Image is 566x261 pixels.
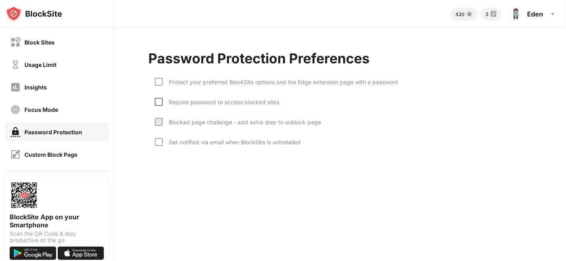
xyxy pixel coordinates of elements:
[465,9,474,19] img: points-small.svg
[455,11,465,17] div: 420
[6,6,62,22] img: logo-blocksite.svg
[10,213,104,229] div: BlockSite App on your Smartphone
[163,139,301,146] div: Get notified via email when BlockSite is uninstalled
[163,99,279,105] div: Require password to access blocked sites
[10,105,20,115] img: focus-off.svg
[489,9,498,19] img: reward-small.svg
[10,60,20,70] img: time-usage-off.svg
[24,61,57,68] div: Usage Limit
[10,150,20,160] img: customize-block-page-off.svg
[24,151,77,158] div: Custom Block Page
[58,247,104,260] img: download-on-the-app-store.svg
[24,84,47,91] div: Insights
[10,231,104,243] div: Scan the QR Code & stay productive on the go
[10,82,20,92] img: insights-off.svg
[163,119,321,125] div: Blocked page challenge - add extra step to unblock page
[485,11,489,17] div: 3
[10,181,38,210] img: options-page-qr-code.png
[148,50,370,67] div: Password Protection Preferences
[24,106,58,113] div: Focus Mode
[163,79,398,85] div: Protect your preferred BlockSite options and the Edge extension page with a password
[527,10,543,18] div: Eden
[10,127,20,137] img: password-protection-on.svg
[509,8,522,20] img: ACg8ocLLc_FxurmT6tOvfgbcT_GPhuf6Hj2GRX_QieB-Aw_aSWcOwHx9=s96-c
[10,247,56,260] img: get-it-on-google-play.svg
[24,39,55,46] div: Block Sites
[24,129,82,136] div: Password Protection
[10,37,20,47] img: block-off.svg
